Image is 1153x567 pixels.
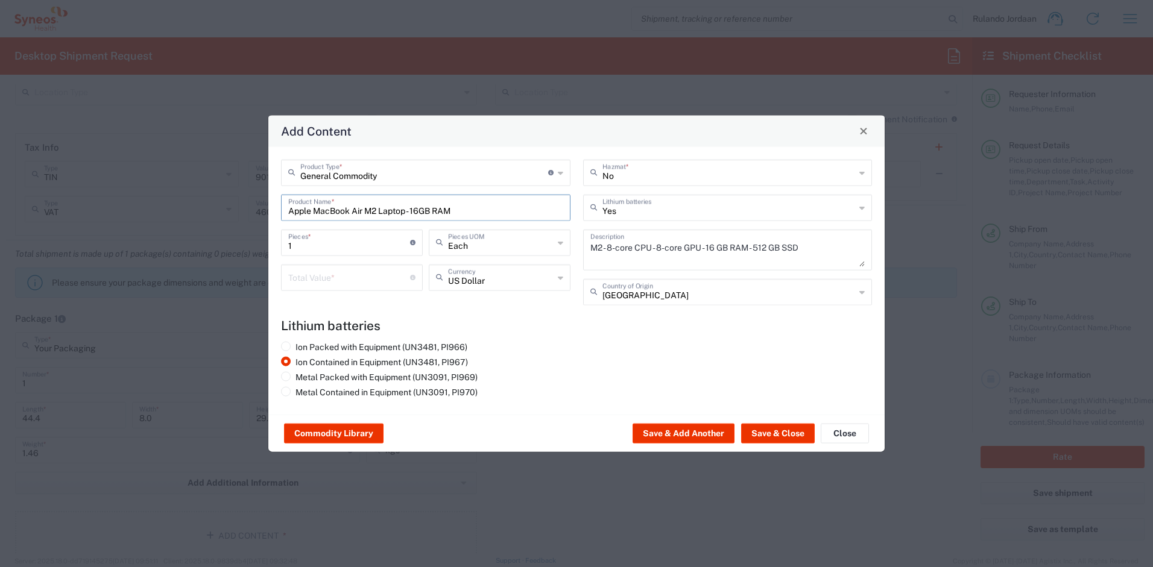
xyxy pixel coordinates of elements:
[281,356,468,367] label: Ion Contained in Equipment (UN3481, PI967)
[281,386,478,397] label: Metal Contained in Equipment (UN3091, PI970)
[281,318,872,333] h4: Lithium batteries
[281,122,352,139] h4: Add Content
[281,371,478,382] label: Metal Packed with Equipment (UN3091, PI969)
[281,341,467,352] label: Ion Packed with Equipment (UN3481, PI966)
[821,424,869,443] button: Close
[855,122,872,139] button: Close
[633,424,734,443] button: Save & Add Another
[741,424,815,443] button: Save & Close
[284,424,384,443] button: Commodity Library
